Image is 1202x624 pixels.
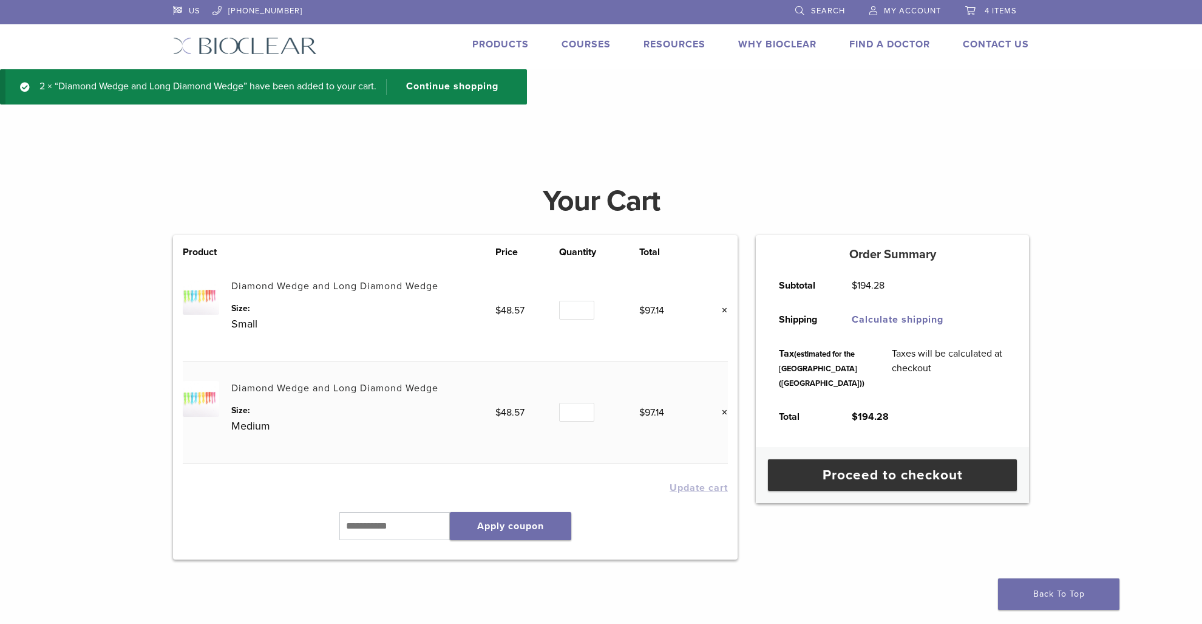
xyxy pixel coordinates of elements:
button: Update cart [670,483,728,493]
bdi: 97.14 [639,304,664,317]
th: Tax [765,337,878,400]
span: $ [852,411,858,423]
span: $ [495,304,501,317]
span: Search [811,6,845,16]
th: Quantity [559,245,640,259]
h1: Your Cart [164,187,1038,216]
span: My Account [884,6,941,16]
th: Total [639,245,693,259]
p: Medium [231,417,495,435]
a: Proceed to checkout [768,459,1017,491]
button: Apply coupon [450,512,571,540]
a: Diamond Wedge and Long Diamond Wedge [231,382,438,394]
a: Calculate shipping [852,314,943,326]
a: Diamond Wedge and Long Diamond Wedge [231,280,438,292]
bdi: 194.28 [852,411,889,423]
a: Why Bioclear [738,38,817,50]
bdi: 194.28 [852,279,885,292]
small: (estimated for the [GEOGRAPHIC_DATA] ([GEOGRAPHIC_DATA])) [779,349,864,388]
a: Back To Top [998,578,1119,610]
th: Price [495,245,559,259]
td: Taxes will be calculated at checkout [878,337,1020,400]
th: Total [765,400,838,434]
a: Courses [562,38,611,50]
dt: Size: [231,302,495,315]
a: Remove this item [712,303,728,318]
span: $ [639,406,645,419]
span: $ [495,406,501,419]
img: Diamond Wedge and Long Diamond Wedge [183,279,219,315]
bdi: 97.14 [639,406,664,419]
img: Bioclear [173,37,317,55]
dt: Size: [231,404,495,417]
a: Continue shopping [386,79,508,95]
a: Products [472,38,529,50]
th: Shipping [765,303,838,337]
a: Contact Us [963,38,1029,50]
th: Subtotal [765,269,838,303]
a: Find A Doctor [849,38,930,50]
bdi: 48.57 [495,304,525,317]
span: 4 items [985,6,1017,16]
img: Diamond Wedge and Long Diamond Wedge [183,381,219,417]
p: Small [231,315,495,333]
h5: Order Summary [756,247,1029,262]
a: Resources [643,38,705,50]
span: $ [852,279,857,292]
span: $ [639,304,645,317]
th: Product [183,245,231,259]
a: Remove this item [712,405,728,420]
bdi: 48.57 [495,406,525,419]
